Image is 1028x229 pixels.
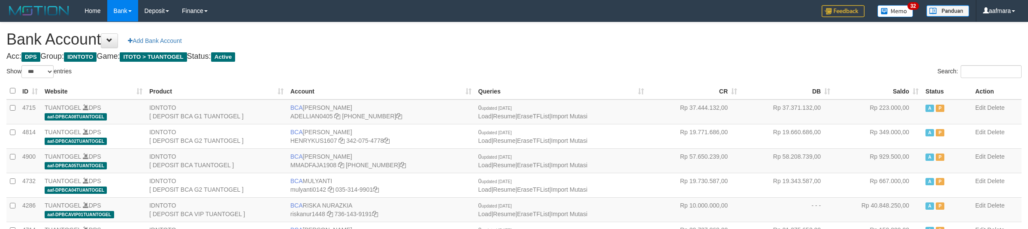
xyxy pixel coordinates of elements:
a: Resume [493,186,515,193]
img: panduan.png [926,5,969,17]
th: Website: activate to sort column ascending [41,83,146,99]
span: updated [DATE] [481,204,511,208]
a: Edit [975,129,986,136]
a: TUANTOGEL [45,153,81,160]
span: 0 [478,129,512,136]
input: Search: [961,65,1022,78]
span: BCA [290,104,303,111]
a: TUANTOGEL [45,104,81,111]
a: Load [478,113,492,120]
th: Status [922,83,972,99]
span: 0 [478,202,512,209]
span: aaf-DPBCA05TUANTOGEL [45,162,107,169]
a: Copy mulyanti0142 to clipboard [328,186,334,193]
td: IDNTOTO [ DEPOSIT BCA VIP TUANTOGEL ] [146,197,287,222]
a: Delete [987,178,1004,184]
img: MOTION_logo.png [6,4,72,17]
td: Rp 19.771.686,00 [647,124,741,148]
span: Paused [936,154,944,161]
td: Rp 223.000,00 [834,99,922,124]
a: Delete [987,202,1004,209]
a: EraseTFList [517,162,549,169]
span: 0 [478,104,512,111]
span: ITOTO > TUANTOGEL [120,52,187,62]
a: TUANTOGEL [45,129,81,136]
span: | | | [478,202,588,217]
td: [PERSON_NAME] [PHONE_NUMBER] [287,148,475,173]
a: Load [478,162,492,169]
td: Rp 40.848.250,00 [834,197,922,222]
td: RISKA NURAZKIA 736-143-9191 [287,197,475,222]
span: BCA [290,178,303,184]
td: Rp 37.371.132,00 [741,99,834,124]
td: 4900 [19,148,41,173]
a: Resume [493,211,515,217]
a: Delete [987,104,1004,111]
th: Action [972,83,1022,99]
a: Copy 0353149901 to clipboard [373,186,379,193]
td: 4286 [19,197,41,222]
span: | | | [478,129,588,144]
span: BCA [290,129,303,136]
span: DPS [21,52,40,62]
label: Show entries [6,65,72,78]
span: updated [DATE] [481,179,511,184]
td: [PERSON_NAME] [PHONE_NUMBER] [287,99,475,124]
td: Rp 10.000.000,00 [647,197,741,222]
a: Copy 4062282031 to clipboard [400,162,406,169]
td: 4814 [19,124,41,148]
span: Active [211,52,236,62]
a: Load [478,211,492,217]
a: Edit [975,153,986,160]
a: Delete [987,129,1004,136]
a: Copy 7361439191 to clipboard [372,211,378,217]
th: Queries: activate to sort column ascending [475,83,648,99]
span: Paused [936,178,944,185]
h4: Acc: Group: Game: Status: [6,52,1022,61]
td: Rp 19.730.587,00 [647,173,741,197]
td: IDNTOTO [ DEPOSIT BCA TUANTOGEL ] [146,148,287,173]
td: Rp 57.650.239,00 [647,148,741,173]
span: Active [925,105,934,112]
th: DB: activate to sort column ascending [741,83,834,99]
span: 0 [478,153,512,160]
a: Copy HENRYKUS1607 to clipboard [339,137,345,144]
span: Paused [936,105,944,112]
a: Load [478,137,492,144]
span: | | | [478,178,588,193]
a: Copy ADELLIAN0405 to clipboard [334,113,340,120]
a: Edit [975,178,986,184]
a: Resume [493,162,515,169]
span: aaf-DPBCA02TUANTOGEL [45,138,107,145]
a: Resume [493,137,515,144]
span: updated [DATE] [481,106,511,111]
a: Import Mutasi [551,186,587,193]
td: DPS [41,173,146,197]
a: EraseTFList [517,137,549,144]
a: Resume [493,113,515,120]
img: Button%20Memo.svg [877,5,913,17]
th: Product: activate to sort column ascending [146,83,287,99]
th: CR: activate to sort column ascending [647,83,741,99]
span: BCA [290,153,303,160]
a: TUANTOGEL [45,202,81,209]
td: Rp 19.343.587,00 [741,173,834,197]
span: Paused [936,129,944,136]
span: Active [925,202,934,210]
td: Rp 58.208.739,00 [741,148,834,173]
td: DPS [41,99,146,124]
td: DPS [41,124,146,148]
span: updated [DATE] [481,155,511,160]
a: Edit [975,104,986,111]
span: 0 [478,178,512,184]
a: Edit [975,202,986,209]
td: MULYANTI 035-314-9901 [287,173,475,197]
td: IDNTOTO [ DEPOSIT BCA G1 TUANTOGEL ] [146,99,287,124]
td: DPS [41,148,146,173]
a: riskanur1448 [290,211,325,217]
span: BCA [290,202,303,209]
a: Import Mutasi [551,162,587,169]
a: Import Mutasi [551,211,587,217]
span: aaf-DPBCA04TUANTOGEL [45,187,107,194]
span: Active [925,129,934,136]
